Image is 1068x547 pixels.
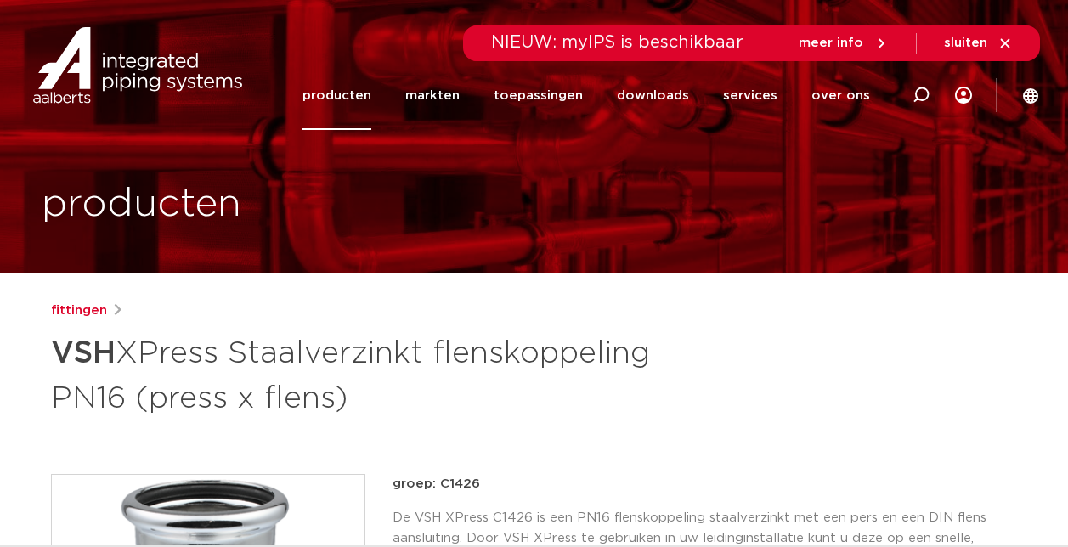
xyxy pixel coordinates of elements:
[491,34,743,51] span: NIEUW: myIPS is beschikbaar
[944,36,1013,51] a: sluiten
[51,338,116,369] strong: VSH
[955,61,972,130] div: my IPS
[811,61,870,130] a: over ons
[51,328,689,420] h1: XPress Staalverzinkt flenskoppeling PN16 (press x flens)
[617,61,689,130] a: downloads
[51,301,107,321] a: fittingen
[42,178,241,232] h1: producten
[393,474,1018,494] p: groep: C1426
[723,61,777,130] a: services
[944,37,987,49] span: sluiten
[799,37,863,49] span: meer info
[799,36,889,51] a: meer info
[405,61,460,130] a: markten
[302,61,870,130] nav: Menu
[494,61,583,130] a: toepassingen
[302,61,371,130] a: producten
